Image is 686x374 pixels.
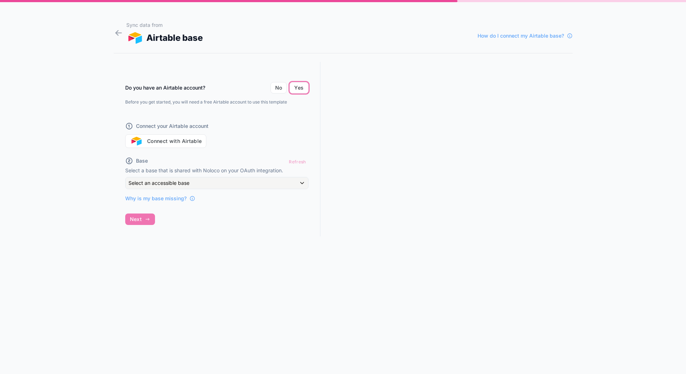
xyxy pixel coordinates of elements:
[125,177,309,189] button: Select an accessible base
[125,195,195,202] a: Why is my base missing?
[136,123,208,130] span: Connect your Airtable account
[478,32,564,39] span: How do I connect my Airtable base?
[290,82,308,93] button: Yes
[478,32,573,39] a: How do I connect my Airtable base?
[125,99,309,105] p: Before you get started, you will need a free Airtable account to use this template
[130,137,143,145] img: Airtable logo
[125,134,207,148] button: Connect with Airtable
[125,84,205,91] label: Do you have an Airtable account?
[128,180,189,186] span: Select an accessible base
[126,32,144,44] img: AIRTABLE
[271,82,287,93] button: No
[126,32,203,44] div: Airtable base
[126,21,203,29] h1: Sync data from
[136,157,148,164] span: Base
[125,195,187,202] span: Why is my base missing?
[125,167,309,174] p: Select a base that is shared with Noloco on your OAuth integration.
